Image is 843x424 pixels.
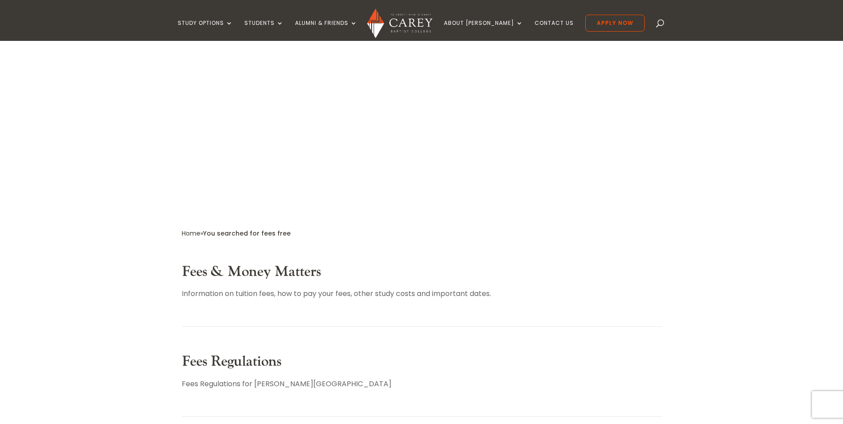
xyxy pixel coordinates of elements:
a: Study Options [178,20,233,41]
a: Home [182,229,200,238]
a: Alumni & Friends [295,20,357,41]
a: Students [244,20,284,41]
a: Fees Regulations [182,352,281,371]
p: Information on tuition fees, how to pay your fees, other study costs and important dates. [182,288,662,300]
a: About [PERSON_NAME] [444,20,523,41]
p: Fees Regulations for [PERSON_NAME][GEOGRAPHIC_DATA] [182,378,662,390]
a: Apply Now [585,15,645,32]
span: You searched for fees free [203,229,291,238]
img: Carey Baptist College [367,8,432,38]
span: » [182,229,291,238]
a: Contact Us [535,20,574,41]
a: Fees & Money Matters [182,263,321,281]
